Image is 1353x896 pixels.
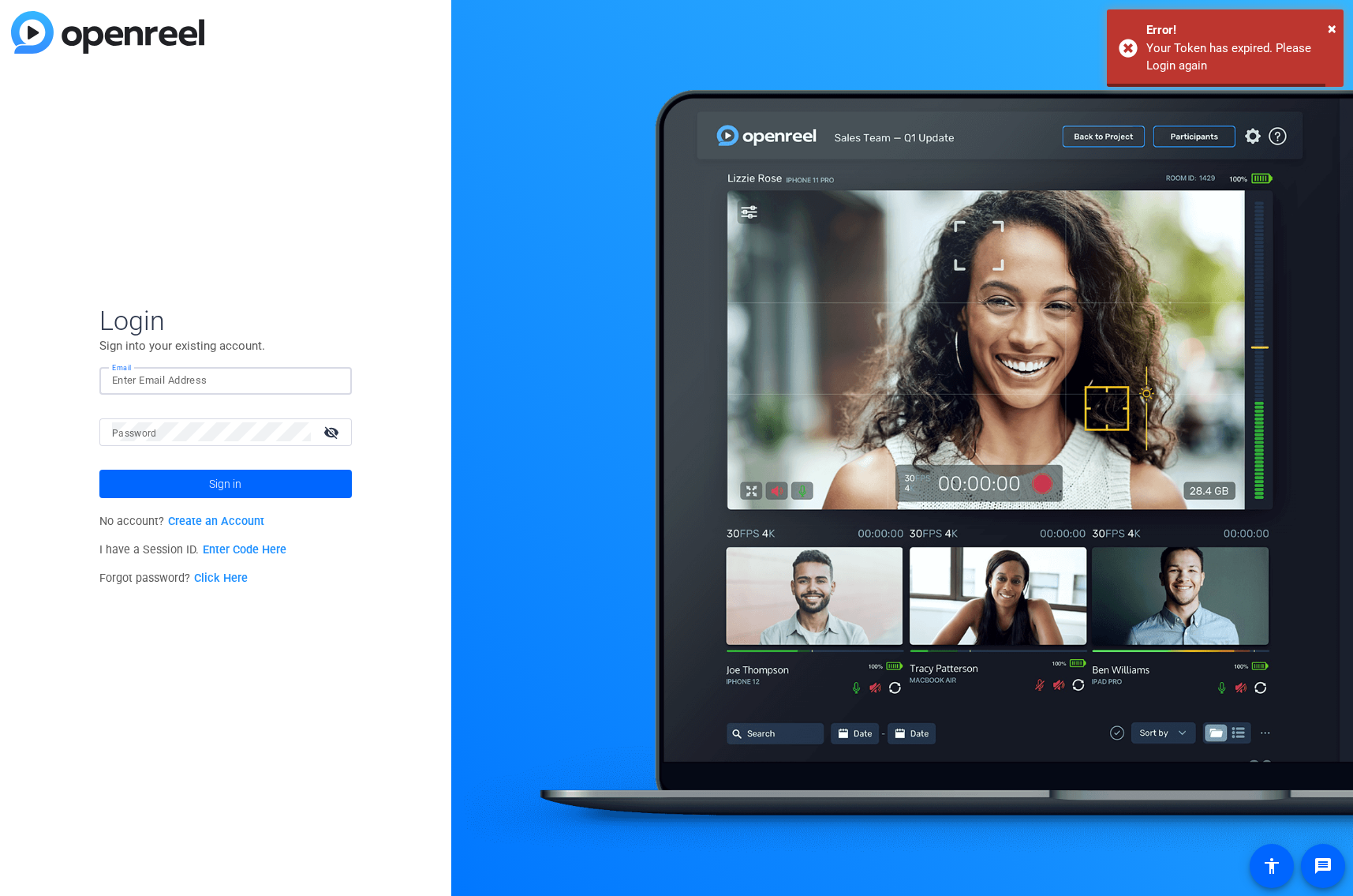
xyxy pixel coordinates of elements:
div: Error! [1146,21,1332,39]
a: Create an Account [168,515,264,528]
span: Sign in [209,464,241,504]
mat-label: Password [112,428,157,439]
span: × [1328,19,1336,38]
span: I have a Session ID. [99,543,286,557]
mat-icon: accessibility [1262,857,1281,875]
mat-label: Email [112,363,132,372]
button: Close [1328,17,1336,40]
input: Enter Email Address [112,371,339,390]
img: blue-gradient.svg [11,11,204,54]
div: Your Token has expired. Please Login again [1146,39,1332,75]
a: Click Here [194,572,248,585]
span: Login [99,304,352,337]
span: Forgot password? [99,572,248,585]
a: Enter Code Here [203,543,286,557]
span: No account? [99,515,264,528]
button: Sign in [99,470,352,498]
p: Sign into your existing account. [99,337,352,354]
mat-icon: visibility_off [314,421,352,444]
mat-icon: message [1314,857,1332,875]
